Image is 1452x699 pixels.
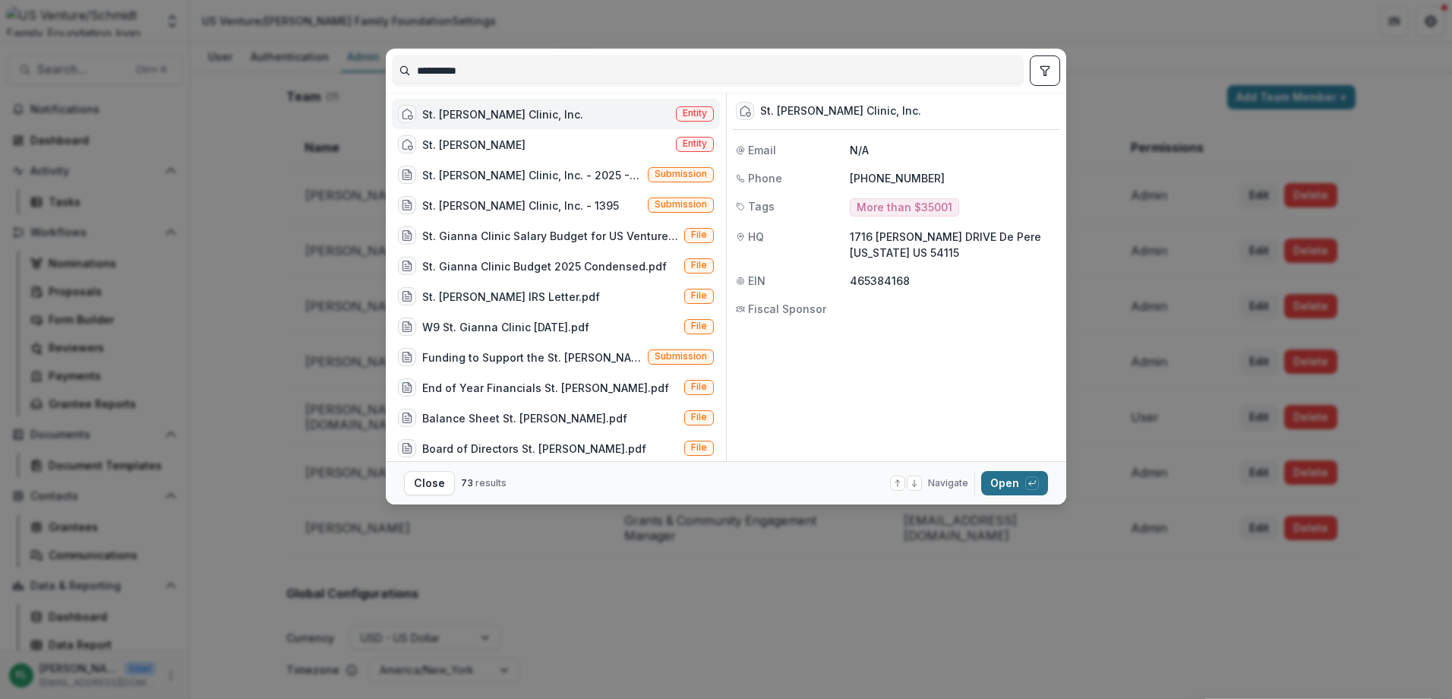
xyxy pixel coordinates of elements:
div: St. Gianna Clinic Budget 2025 Condensed.pdf [422,258,667,274]
span: File [691,442,707,453]
div: St. [PERSON_NAME] Clinic, Inc. - 2025 - Grant Application (Support for Operations at [GEOGRAPHIC_... [422,167,642,183]
span: More than $35001 [857,201,952,214]
div: W9 St. Gianna Clinic [DATE].pdf [422,319,589,335]
div: St. [PERSON_NAME] Clinic, Inc. [422,106,583,122]
button: toggle filters [1030,55,1060,86]
span: Submission [655,169,707,179]
span: Tags [748,198,775,214]
span: Phone [748,170,782,186]
button: Open [981,471,1048,495]
p: [PHONE_NUMBER] [850,170,1057,186]
span: File [691,229,707,240]
span: results [475,477,507,489]
span: Email [748,142,776,158]
p: 1716 [PERSON_NAME] DRIVE De Pere [US_STATE] US 54115 [850,229,1057,261]
span: EIN [748,273,765,289]
div: Funding to Support the St. [PERSON_NAME] [422,349,642,365]
div: St. [PERSON_NAME] Clinic, Inc. [760,105,921,118]
span: Fiscal Sponsor [748,301,826,317]
div: St. Gianna Clinic Salary Budget for US Venture.pdf [422,228,678,244]
div: St. [PERSON_NAME] [422,137,526,153]
p: 465384168 [850,273,1057,289]
span: File [691,290,707,301]
div: St. [PERSON_NAME] IRS Letter.pdf [422,289,600,305]
button: Close [404,471,455,495]
div: End of Year Financials St. [PERSON_NAME].pdf [422,380,669,396]
div: St. [PERSON_NAME] Clinic, Inc. - 1395 [422,198,619,213]
span: 73 [461,477,473,489]
span: Entity [683,138,707,149]
div: Balance Sheet St. [PERSON_NAME].pdf [422,410,627,426]
span: File [691,260,707,270]
p: N/A [850,142,1057,158]
span: Navigate [928,476,968,490]
span: File [691,381,707,392]
span: File [691,412,707,422]
span: Submission [655,351,707,362]
span: Submission [655,199,707,210]
span: Entity [683,108,707,119]
span: File [691,321,707,331]
span: HQ [748,229,764,245]
div: Board of Directors St. [PERSON_NAME].pdf [422,441,646,457]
